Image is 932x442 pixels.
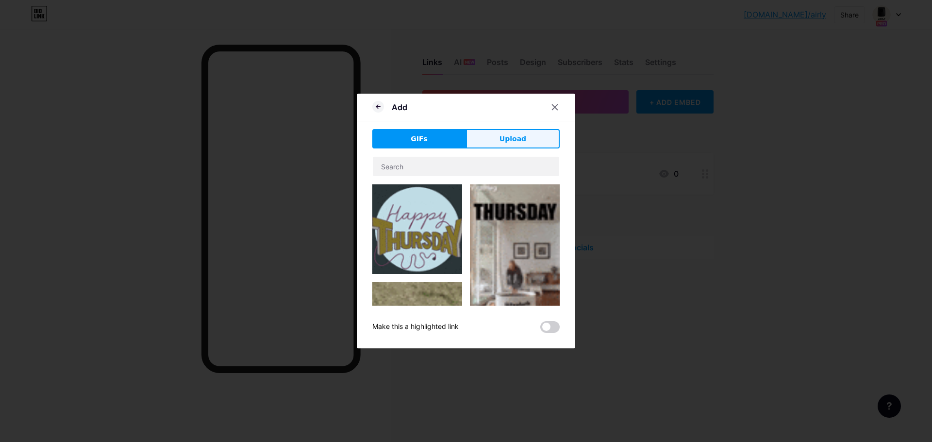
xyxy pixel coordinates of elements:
[411,134,428,144] span: GIFs
[372,282,462,442] img: Gihpy
[392,101,407,113] div: Add
[373,157,559,176] input: Search
[372,129,466,148] button: GIFs
[372,321,459,333] div: Make this a highlighted link
[372,184,462,274] img: Gihpy
[466,129,560,148] button: Upload
[470,184,560,334] img: Gihpy
[499,134,526,144] span: Upload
